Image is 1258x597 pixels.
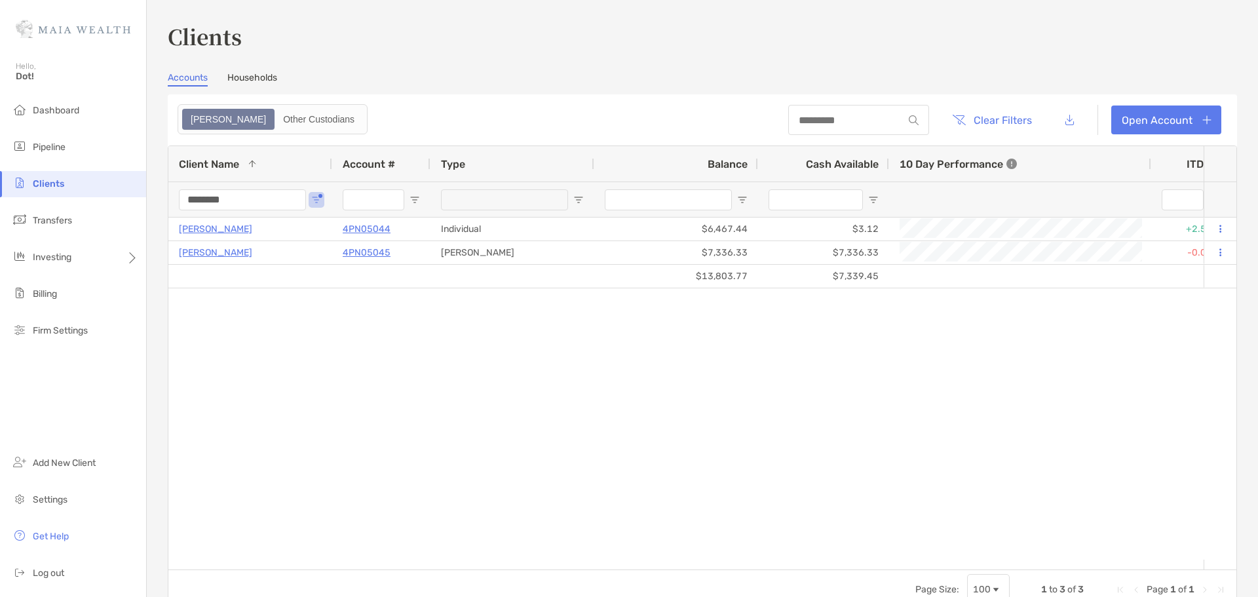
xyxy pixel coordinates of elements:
button: Open Filter Menu [410,195,420,205]
input: Account # Filter Input [343,189,404,210]
span: of [1178,584,1187,595]
div: $6,467.44 [594,218,758,241]
img: add_new_client icon [12,454,28,470]
a: 4PN05045 [343,244,391,261]
div: Page Size: [915,584,959,595]
div: +2.57% [1151,218,1230,241]
img: input icon [909,115,919,125]
div: $3.12 [758,218,889,241]
img: billing icon [12,285,28,301]
div: Other Custodians [276,110,362,128]
div: 100 [973,584,991,595]
span: 3 [1059,584,1065,595]
span: Balance [708,158,748,170]
a: Open Account [1111,106,1221,134]
span: Billing [33,288,57,299]
img: pipeline icon [12,138,28,154]
span: Client Name [179,158,239,170]
div: First Page [1115,585,1126,595]
span: 1 [1189,584,1194,595]
span: Add New Client [33,457,96,469]
input: ITD Filter Input [1162,189,1204,210]
input: Client Name Filter Input [179,189,306,210]
span: Settings [33,494,67,505]
span: Clients [33,178,64,189]
button: Open Filter Menu [868,195,879,205]
div: [PERSON_NAME] [430,241,594,264]
div: $7,336.33 [594,241,758,264]
div: 10 Day Performance [900,146,1017,182]
img: Zoe Logo [16,5,130,52]
div: Previous Page [1131,585,1141,595]
input: Balance Filter Input [605,189,732,210]
span: Investing [33,252,71,263]
div: $7,339.45 [758,265,889,288]
input: Cash Available Filter Input [769,189,863,210]
h3: Clients [168,21,1237,51]
img: settings icon [12,491,28,507]
button: Open Filter Menu [737,195,748,205]
img: clients icon [12,175,28,191]
div: Individual [430,218,594,241]
a: Accounts [168,72,208,87]
button: Clear Filters [942,106,1042,134]
span: 3 [1078,584,1084,595]
img: get-help icon [12,528,28,543]
span: of [1067,584,1076,595]
div: Zoe [183,110,273,128]
span: Get Help [33,531,69,542]
span: to [1049,584,1058,595]
img: logout icon [12,564,28,580]
img: investing icon [12,248,28,264]
button: Open Filter Menu [311,195,322,205]
div: $7,336.33 [758,241,889,264]
span: Log out [33,568,64,579]
span: Page [1147,584,1168,595]
span: Pipeline [33,142,66,153]
a: [PERSON_NAME] [179,221,252,237]
div: Last Page [1215,585,1226,595]
span: Dot! [16,71,138,82]
span: Transfers [33,215,72,226]
div: ITD [1187,158,1219,170]
div: segmented control [178,104,368,134]
span: 1 [1041,584,1047,595]
div: -0.05% [1151,241,1230,264]
img: dashboard icon [12,102,28,117]
span: Account # [343,158,395,170]
img: transfers icon [12,212,28,227]
span: 1 [1170,584,1176,595]
span: Type [441,158,465,170]
span: Dashboard [33,105,79,116]
div: Next Page [1200,585,1210,595]
span: Cash Available [806,158,879,170]
span: Firm Settings [33,325,88,336]
div: $13,803.77 [594,265,758,288]
a: Households [227,72,277,87]
a: [PERSON_NAME] [179,244,252,261]
img: firm-settings icon [12,322,28,337]
button: Open Filter Menu [573,195,584,205]
a: 4PN05044 [343,221,391,237]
